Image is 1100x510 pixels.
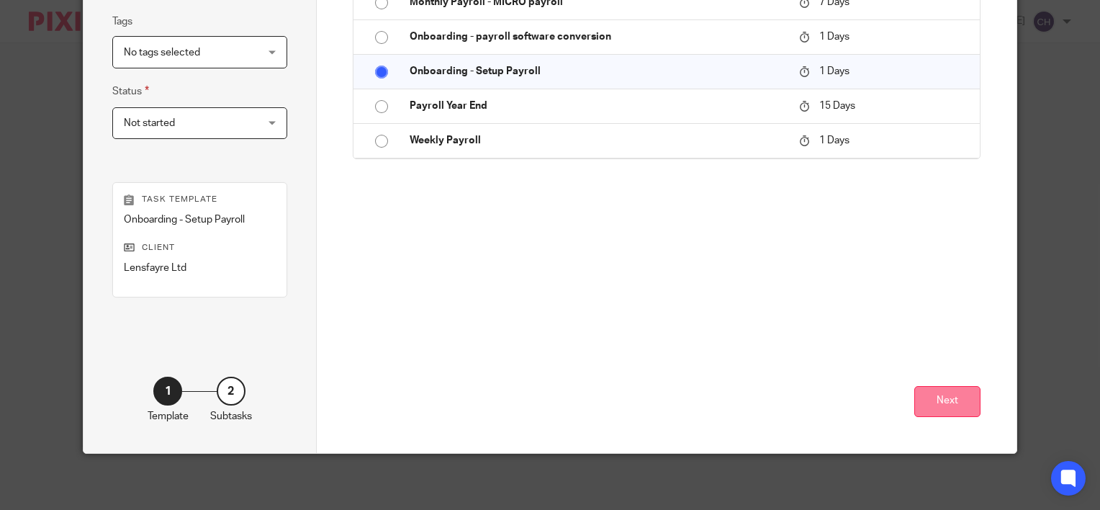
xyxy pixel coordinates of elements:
[819,135,849,146] span: 1 Days
[819,101,855,111] span: 15 Days
[210,409,252,424] p: Subtasks
[124,118,175,128] span: Not started
[410,30,785,44] p: Onboarding - payroll software conversion
[410,64,785,79] p: Onboarding - Setup Payroll
[153,377,182,406] div: 1
[124,261,276,275] p: Lensfayre Ltd
[124,48,200,58] span: No tags selected
[124,242,276,254] p: Client
[410,133,785,148] p: Weekly Payroll
[819,32,849,42] span: 1 Days
[217,377,245,406] div: 2
[914,386,980,417] button: Next
[819,66,849,76] span: 1 Days
[124,194,276,205] p: Task template
[148,409,189,424] p: Template
[124,212,276,227] p: Onboarding - Setup Payroll
[112,14,132,29] label: Tags
[410,99,785,113] p: Payroll Year End
[112,83,149,99] label: Status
